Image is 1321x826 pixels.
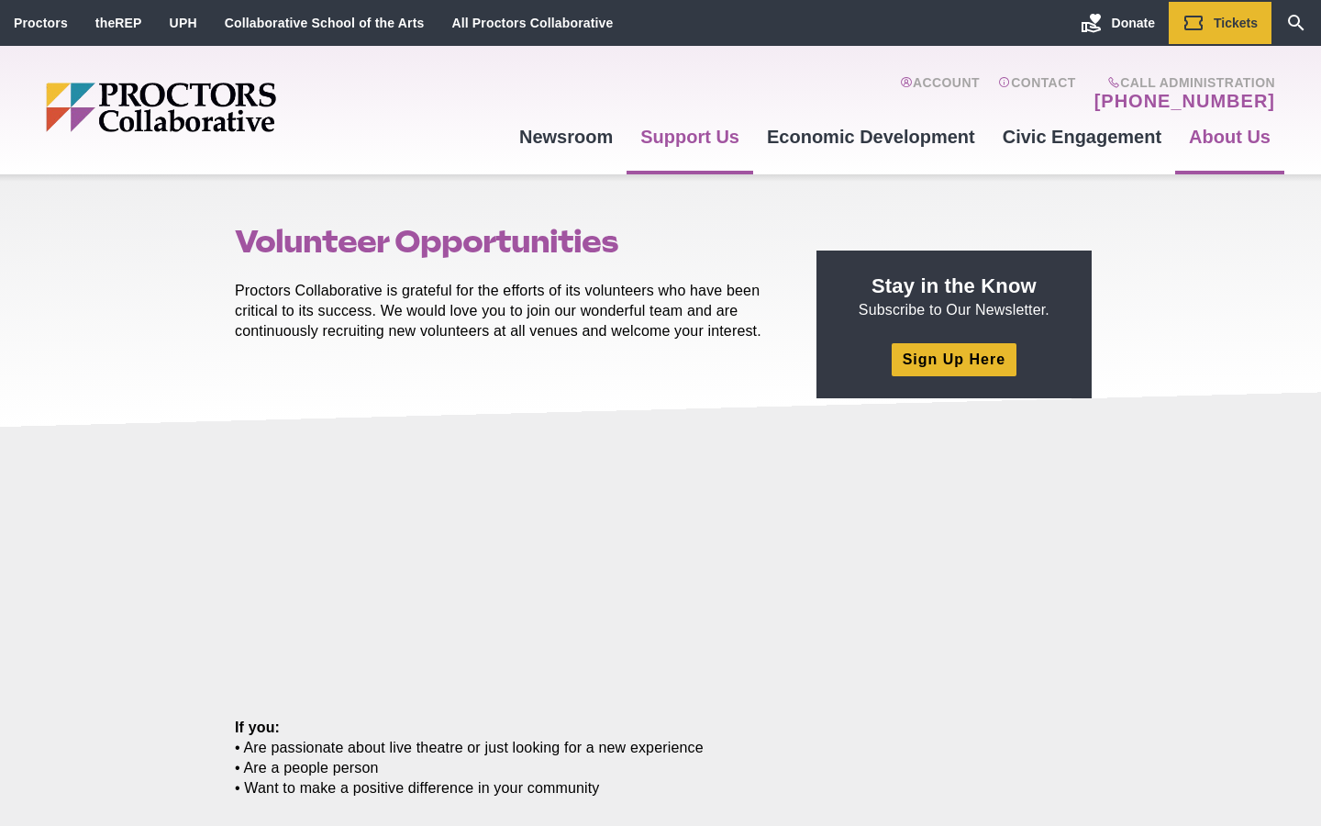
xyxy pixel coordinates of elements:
a: Economic Development [753,112,989,162]
iframe: Advertisement [816,420,1092,650]
a: Account [900,75,980,112]
span: Call Administration [1089,75,1275,90]
a: Sign Up Here [892,343,1016,375]
span: Tickets [1214,16,1258,30]
p: • Are passionate about live theatre or just looking for a new experience • Are a people person • ... [235,718,774,798]
a: Tickets [1169,2,1271,44]
h1: Volunteer Opportunities [235,224,774,259]
a: Newsroom [505,112,627,162]
a: Civic Engagement [989,112,1175,162]
a: Support Us [627,112,753,162]
a: All Proctors Collaborative [451,16,613,30]
a: Proctors [14,16,68,30]
a: Collaborative School of the Arts [225,16,425,30]
a: Donate [1067,2,1169,44]
span: Donate [1112,16,1155,30]
img: Proctors logo [46,83,417,132]
a: [PHONE_NUMBER] [1094,90,1275,112]
p: Proctors Collaborative is grateful for the efforts of its volunteers who have been critical to it... [235,281,774,341]
strong: If you: [235,720,280,735]
a: theREP [95,16,142,30]
a: Search [1271,2,1321,44]
p: Subscribe to Our Newsletter. [838,273,1070,320]
iframe: Volunteer with Proctors Collaborative [235,363,774,667]
strong: Stay in the Know [871,274,1037,297]
a: About Us [1175,112,1284,162]
a: UPH [170,16,197,30]
a: Contact [998,75,1076,112]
